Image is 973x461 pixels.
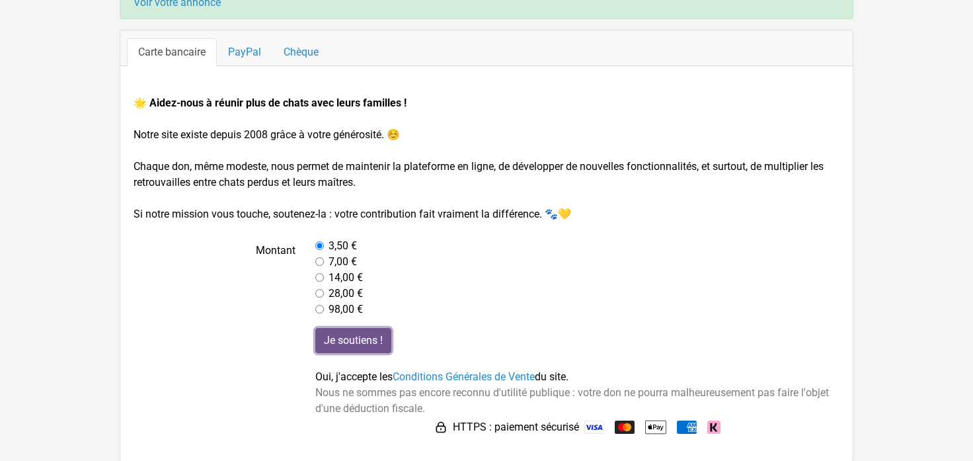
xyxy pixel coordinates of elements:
label: 98,00 € [329,302,363,317]
strong: 🌟 Aidez-nous à réunir plus de chats avec leurs familles ! [134,97,407,109]
input: Je soutiens ! [315,328,391,353]
label: 14,00 € [329,270,363,286]
span: HTTPS : paiement sécurisé [453,419,579,435]
span: Nous ne sommes pas encore reconnu d'utilité publique : votre don ne pourra malheureusement pas fa... [315,386,829,415]
form: Notre site existe depuis 2008 grâce à votre générosité. ☺️ Chaque don, même modeste, nous permet ... [134,95,839,438]
a: PayPal [217,38,272,66]
label: Montant [124,238,305,317]
img: American Express [677,421,697,434]
label: 7,00 € [329,254,357,270]
img: Visa [584,421,604,434]
a: Carte bancaire [127,38,217,66]
img: Klarna [707,421,720,434]
label: 3,50 € [329,238,357,254]
img: Mastercard [615,421,635,434]
img: HTTPS : paiement sécurisé [434,421,448,434]
span: Oui, j'accepte les du site. [315,370,568,383]
label: 28,00 € [329,286,363,302]
a: Chèque [272,38,330,66]
img: Apple Pay [645,417,666,438]
a: Conditions Générales de Vente [393,370,535,383]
